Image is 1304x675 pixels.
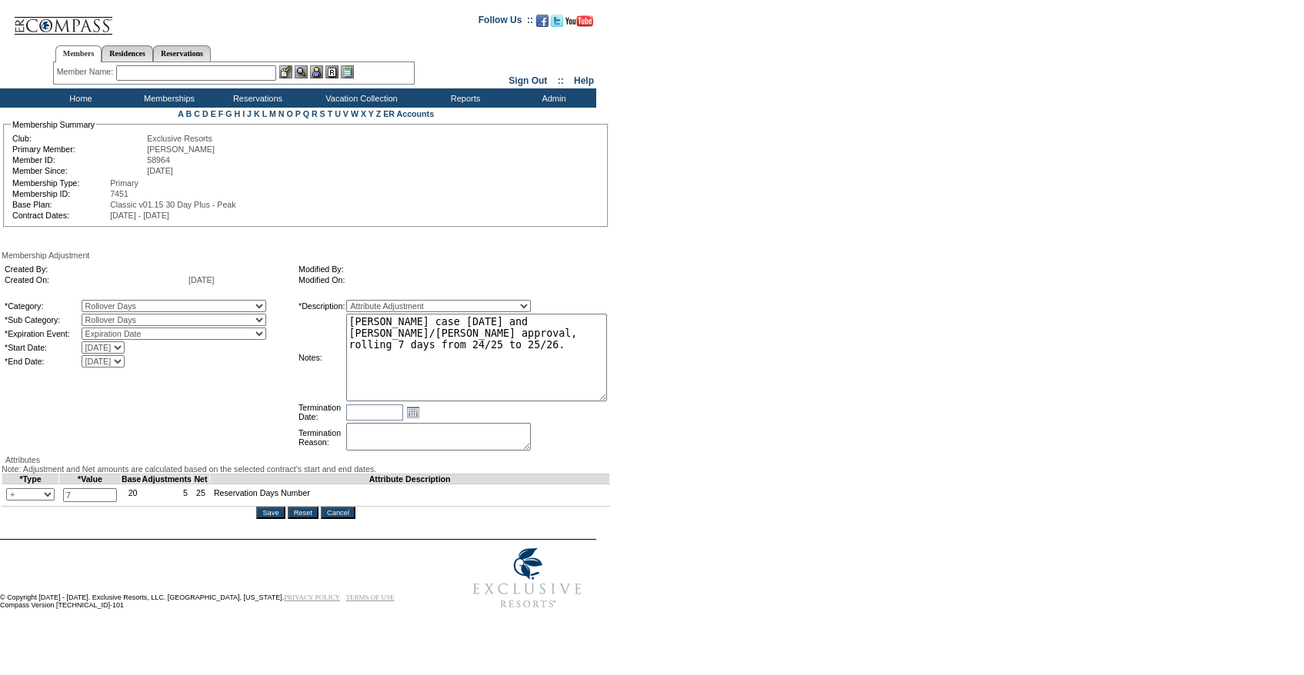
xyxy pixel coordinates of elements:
td: Notes: [298,314,345,401]
td: Contract Dates: [12,211,108,220]
td: *Value [59,474,122,484]
td: Base [122,474,142,484]
span: [PERSON_NAME] [147,145,215,154]
td: Membership ID: [12,189,108,198]
td: Attribute Description [209,474,610,484]
span: [DATE] [147,166,173,175]
img: Become our fan on Facebook [536,15,549,27]
img: Compass Home [13,4,113,35]
td: Member Since: [12,166,145,175]
a: L [262,109,267,118]
span: :: [558,75,564,86]
td: Created By: [5,264,187,274]
a: N [278,109,285,118]
td: Member ID: [12,155,145,165]
td: *Expiration Event: [5,328,80,340]
td: Modified By: [298,264,586,274]
img: View [295,65,308,78]
a: I [242,109,245,118]
a: Residences [102,45,153,62]
a: K [254,109,260,118]
td: Reservations [212,88,300,108]
span: Classic v01.15 30 Day Plus - Peak [110,200,235,209]
a: Follow us on Twitter [551,19,563,28]
td: Net [192,474,210,484]
a: S [320,109,325,118]
a: E [211,109,216,118]
a: J [247,109,252,118]
img: Follow us on Twitter [551,15,563,27]
div: Member Name: [57,65,116,78]
a: R [312,109,318,118]
a: T [328,109,333,118]
td: Adjustments [142,474,192,484]
td: 20 [122,484,142,507]
a: Members [55,45,102,62]
td: Primary Member: [12,145,145,154]
a: Open the calendar popup. [405,404,422,421]
div: Attributes [2,455,610,464]
td: Club: [12,134,145,143]
a: X [361,109,366,118]
a: O [286,109,292,118]
td: *Start Date: [5,341,80,354]
a: C [194,109,200,118]
a: TERMS OF USE [346,594,395,601]
a: D [202,109,208,118]
img: b_edit.gif [279,65,292,78]
div: Note: Adjustment and Net amounts are calculated based on the selected contract's start and end da... [2,464,610,474]
a: Subscribe to our YouTube Channel [565,19,593,28]
legend: Membership Summary [11,120,96,129]
a: Help [574,75,594,86]
span: Exclusive Resorts [147,134,212,143]
img: Reservations [325,65,339,78]
td: Modified On: [298,275,586,284]
a: V [343,109,349,118]
a: Sign Out [509,75,547,86]
span: Primary [110,178,138,188]
a: Y [369,109,374,118]
input: Reset [288,507,318,519]
input: Save [256,507,285,519]
span: [DATE] [188,275,215,284]
td: Base Plan: [12,200,108,209]
a: A [178,109,183,118]
a: G [225,109,232,118]
textarea: [PERSON_NAME] case [DATE] and [PERSON_NAME]/[PERSON_NAME] approval, rolling 7 days from 24/25 to ... [346,314,607,401]
td: Reports [419,88,508,108]
a: PRIVACY POLICY [284,594,340,601]
td: Vacation Collection [300,88,419,108]
img: Impersonate [310,65,323,78]
td: *Category: [5,300,80,312]
a: ER Accounts [383,109,434,118]
td: Membership Type: [12,178,108,188]
a: H [234,109,240,118]
input: Cancel [321,507,355,519]
td: Created On: [5,275,187,284]
td: 25 [192,484,210,507]
img: Exclusive Resorts [459,540,596,617]
td: *Description: [298,300,345,312]
a: F [218,109,224,118]
a: P [295,109,301,118]
div: Membership Adjustment [2,251,610,260]
a: W [351,109,359,118]
a: B [186,109,192,118]
a: M [269,109,276,118]
td: Termination Reason: [298,423,345,452]
td: Reservation Days Number [209,484,610,507]
td: Termination Date: [298,403,345,421]
td: *End Date: [5,355,80,367]
td: 5 [142,484,192,507]
a: U [335,109,341,118]
img: b_calculator.gif [341,65,354,78]
td: Admin [508,88,596,108]
td: *Sub Category: [5,314,80,326]
span: 7451 [110,189,128,198]
span: 58964 [147,155,170,165]
td: Home [35,88,123,108]
span: [DATE] - [DATE] [110,211,169,220]
a: Z [376,109,382,118]
td: Follow Us :: [479,13,533,32]
a: Reservations [153,45,211,62]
